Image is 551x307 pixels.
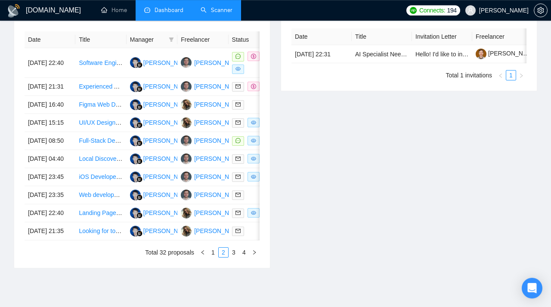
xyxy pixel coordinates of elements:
a: Software Engineer for Soap Payments Platform [79,59,205,66]
span: mail [235,192,241,197]
div: [PERSON_NAME] [143,100,193,109]
td: Full-Stack Developer Needed for AI Web Application with OpenAI Integration [75,132,126,150]
span: eye [251,210,256,215]
td: AI Specialist Needed for Consistent Model Generation (ComfyUI + LoRA) [352,45,412,63]
div: [PERSON_NAME] [194,226,244,236]
img: HP [130,57,141,68]
img: BK [181,153,192,164]
img: gigradar-bm.png [136,122,142,128]
span: eye [251,174,256,179]
td: Web development [75,186,126,204]
img: gigradar-bm.png [136,230,142,236]
span: eye [251,138,256,143]
div: [PERSON_NAME] [194,100,244,109]
img: gigradar-bm.png [136,140,142,146]
th: Manager [127,31,177,48]
a: searchScanner [201,6,232,14]
span: mail [235,210,241,215]
span: dashboard [144,7,150,13]
li: Previous Page [495,70,506,80]
td: [DATE] 22:31 [291,45,352,63]
a: 1 [208,248,218,257]
img: HP [130,99,141,110]
div: [PERSON_NAME] [194,58,244,68]
img: BK [181,57,192,68]
a: 4 [239,248,249,257]
li: 1 [208,247,218,258]
span: eye [251,120,256,125]
td: UI/UX Designer for Agency Website [75,114,126,132]
a: Local Discovery Platform (Laravel + Nuxt.js) [79,155,196,162]
img: BK [181,81,192,92]
a: setting [534,7,548,14]
a: HP[PERSON_NAME] [130,59,193,66]
a: Experienced App Developer for Full Mobile App (iOS + Android) [79,83,248,90]
td: Looking for top-notch DTC designer to help with website redesign [75,222,126,240]
div: [PERSON_NAME] [194,118,244,127]
li: Total 1 invitations [446,70,492,80]
img: TS [181,99,192,110]
a: TS[PERSON_NAME] [181,227,244,234]
td: Experienced App Developer for Full Mobile App (iOS + Android) [75,78,126,96]
span: eye [235,66,241,71]
li: 4 [239,247,249,258]
div: [PERSON_NAME] [143,226,193,236]
a: HP[PERSON_NAME] [130,209,193,216]
th: Date [291,28,352,45]
td: Figma Web Designer (Conversion Focus, Landingpages, eCommerce) [75,96,126,114]
img: TS [181,208,192,218]
div: [PERSON_NAME] [143,190,193,200]
td: [DATE] 08:50 [25,132,75,150]
div: [PERSON_NAME] [143,208,193,218]
span: Status [232,35,267,44]
img: BK [181,172,192,182]
a: HP[PERSON_NAME] [130,191,193,198]
span: mail [235,84,241,89]
img: HP [130,190,141,200]
span: Connects: [419,6,445,15]
th: Title [352,28,412,45]
th: Title [75,31,126,48]
li: Next Page [249,247,260,258]
img: c1QJQCDuws98iMFyDTvze42migQQ0mwv3jKvRwChQc0RsDbwJSSa6H9XjjYV7k9a2O [476,49,486,59]
img: HP [130,208,141,218]
div: [PERSON_NAME] [194,172,244,181]
div: [PERSON_NAME] [143,172,193,181]
button: right [249,247,260,258]
div: [PERSON_NAME] [143,82,193,91]
span: filter [167,33,176,46]
span: 194 [447,6,456,15]
a: HP[PERSON_NAME] [130,119,193,126]
li: Total 32 proposals [145,247,194,258]
a: TS[PERSON_NAME] [181,101,244,107]
td: [DATE] 21:31 [25,78,75,96]
a: Web development [79,191,127,198]
div: [PERSON_NAME] [143,136,193,145]
img: gigradar-bm.png [136,104,142,110]
span: eye [251,156,256,161]
img: HP [130,81,141,92]
span: mail [235,228,241,233]
td: [DATE] 21:35 [25,222,75,240]
button: left [198,247,208,258]
a: HP[PERSON_NAME] [130,137,193,144]
img: logo [7,4,21,18]
div: Open Intercom Messenger [522,278,542,298]
a: UI/UX Designer for Agency Website [79,119,174,126]
td: [DATE] 16:40 [25,96,75,114]
th: Invitation Letter [412,28,472,45]
img: upwork-logo.png [410,7,417,14]
li: 2 [218,247,229,258]
button: left [495,70,506,80]
span: right [252,250,257,255]
a: homeHome [101,6,127,14]
img: gigradar-bm.png [136,62,142,68]
img: BK [181,135,192,146]
div: [PERSON_NAME] [194,82,244,91]
td: Software Engineer for Soap Payments Platform [75,48,126,78]
a: HP[PERSON_NAME] [130,155,193,162]
img: HP [130,172,141,182]
img: HP [130,226,141,236]
a: HP[PERSON_NAME] [130,101,193,107]
td: [DATE] 22:40 [25,204,75,222]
